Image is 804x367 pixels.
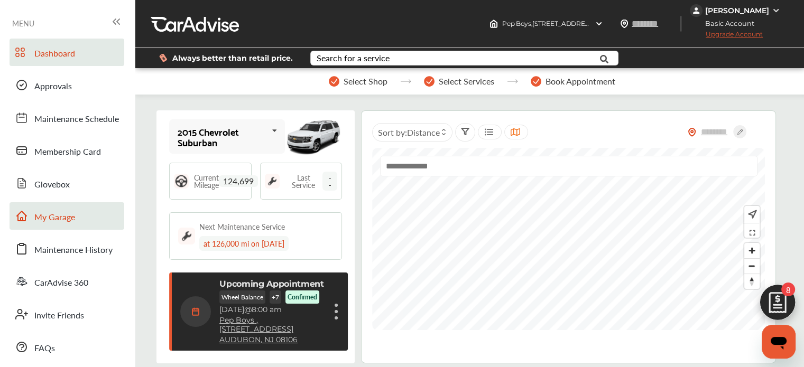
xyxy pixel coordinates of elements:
div: Search for a service [317,54,390,62]
button: Reset bearing to north [744,274,760,289]
img: dollor_label_vector.a70140d1.svg [159,53,167,62]
img: location_vector_orange.38f05af8.svg [688,128,696,137]
button: Zoom out [744,258,760,274]
a: Dashboard [10,39,124,66]
button: Zoom in [744,243,760,258]
span: @ [244,305,252,314]
img: jVpblrzwTbfkPYzPPzSLxeg0AAAAASUVORK5CYII= [690,4,703,17]
img: mobile_9636_st0640_046.jpg [285,115,342,158]
span: MENU [12,19,34,27]
span: 124,699 [219,175,258,187]
span: FAQs [34,342,55,355]
span: Last Service [285,174,323,189]
img: maintenance_logo [178,228,195,244]
span: Basic Account [691,18,762,29]
a: Invite Friends [10,300,124,328]
a: Pep Boys ,[STREET_ADDRESS] [219,316,325,334]
img: stepper-arrow.e24c07c6.svg [400,79,411,83]
span: -- [322,172,337,191]
span: Book Appointment [546,77,615,86]
span: Pep Boys , [STREET_ADDRESS] AUDUBON , NJ 08106 [502,20,659,27]
a: CarAdvise 360 [10,268,124,295]
p: + 7 [270,290,281,304]
img: recenter.ce011a49.svg [746,209,757,220]
a: Maintenance History [10,235,124,262]
div: Next Maintenance Service [199,221,285,232]
img: steering_logo [174,174,189,189]
span: Maintenance History [34,243,113,257]
p: Upcoming Appointment [219,279,324,289]
a: FAQs [10,333,124,361]
div: 2015 Chevrolet Suburban [178,126,267,147]
img: header-down-arrow.9dd2ce7d.svg [595,20,603,28]
p: Wheel Balance [219,290,265,304]
img: WGsFRI8htEPBVLJbROoPRyZpYNWhNONpIPPETTm6eUC0GeLEiAAAAAElFTkSuQmCC [772,6,780,15]
span: Sort by : [378,126,440,138]
img: maintenance_logo [265,174,280,189]
span: Invite Friends [34,309,84,323]
div: [PERSON_NAME] [705,6,769,15]
span: Membership Card [34,145,101,159]
div: at 126,000 mi on [DATE] [199,236,289,251]
span: Upgrade Account [690,30,763,43]
span: Approvals [34,80,72,93]
img: stepper-checkmark.b5569197.svg [531,76,541,87]
span: Maintenance Schedule [34,112,119,126]
a: Glovebox [10,170,124,197]
p: Confirmed [288,293,317,302]
span: Always better than retail price. [172,54,293,62]
a: Approvals [10,71,124,99]
span: Select Services [439,77,494,86]
img: edit-cartIcon.11d11f9a.svg [752,280,803,331]
iframe: Button to launch messaging window [762,325,796,359]
img: calendar-icon.35d1de04.svg [180,296,211,327]
span: Select Shop [344,77,387,86]
span: My Garage [34,211,75,224]
span: Distance [407,126,440,138]
a: My Garage [10,202,124,230]
a: Maintenance Schedule [10,104,124,131]
span: 8 [781,283,795,296]
a: AUDUBON, NJ 08106 [219,335,298,344]
img: location_vector.a44bc228.svg [620,20,629,28]
span: Dashboard [34,47,75,61]
canvas: Map [372,148,765,330]
img: stepper-checkmark.b5569197.svg [424,76,435,87]
img: header-home-logo.8d720a4f.svg [489,20,498,28]
img: stepper-arrow.e24c07c6.svg [507,79,518,83]
span: CarAdvise 360 [34,276,88,290]
span: [DATE] [219,305,244,314]
span: Glovebox [34,178,70,192]
a: Membership Card [10,137,124,164]
img: stepper-checkmark.b5569197.svg [329,76,339,87]
img: header-divider.bc55588e.svg [680,16,681,32]
span: 8:00 am [252,305,282,314]
span: Current Mileage [194,174,219,189]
